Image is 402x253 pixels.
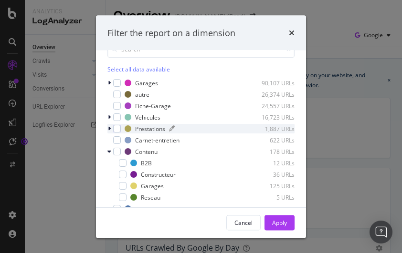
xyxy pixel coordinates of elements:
[107,27,235,39] div: Filter the report on a dimension
[289,27,295,39] div: times
[248,90,295,98] div: 26,374 URLs
[248,204,295,213] div: 159 URLs
[135,204,165,213] div: Homepage
[272,218,287,226] div: Apply
[107,65,295,73] div: Select all data available
[141,159,152,167] div: B2B
[248,193,295,201] div: 5 URLs
[248,182,295,190] div: 125 URLs
[135,124,165,132] div: Prestations
[370,221,392,243] div: Open Intercom Messenger
[226,215,261,230] button: Cancel
[248,101,295,110] div: 24,557 URLs
[248,147,295,155] div: 178 URLs
[135,101,171,110] div: Fiche-Garage
[96,15,306,238] div: modal
[135,147,158,155] div: Contenu
[264,215,295,230] button: Apply
[141,170,176,178] div: Constructeur
[248,170,295,178] div: 36 URLs
[248,124,295,132] div: 1,887 URLs
[234,218,253,226] div: Cancel
[135,90,149,98] div: autre
[141,182,164,190] div: Garages
[141,193,160,201] div: Reseau
[135,113,160,121] div: Vehicules
[135,136,180,144] div: Carnet-entretien
[248,79,295,87] div: 90,107 URLs
[135,79,158,87] div: Garages
[248,113,295,121] div: 16,723 URLs
[248,136,295,144] div: 622 URLs
[248,159,295,167] div: 12 URLs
